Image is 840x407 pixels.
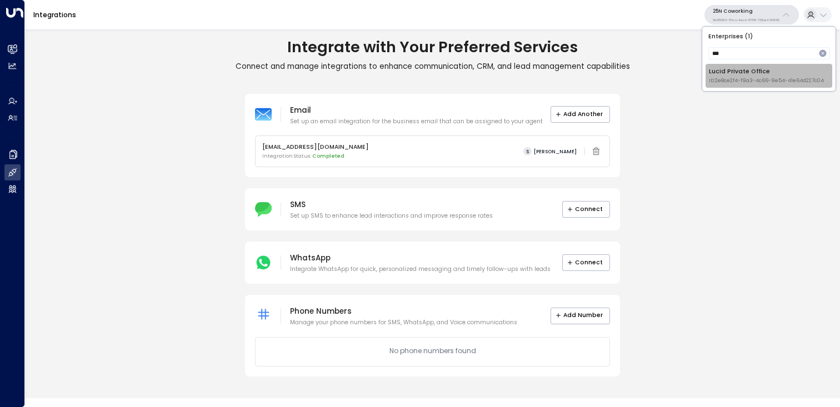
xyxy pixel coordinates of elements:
[713,8,779,14] p: 25N Coworking
[523,147,532,155] span: S
[25,38,840,56] h1: Integrate with Your Preferred Services
[262,143,369,152] p: [EMAIL_ADDRESS][DOMAIN_NAME]
[713,18,779,22] p: 3b9800f4-81ca-4ec0-8758-72fbe4763f36
[25,62,840,72] p: Connect and manage integrations to enhance communication, CRM, and lead management capabilities
[290,104,543,117] p: Email
[534,149,577,154] span: [PERSON_NAME]
[589,144,603,159] span: Email integration cannot be deleted while linked to an active agent. Please deactivate the agent ...
[709,77,824,85] span: ID: 2e8ce2f4-f9a3-4c66-9e54-41e64d227c04
[520,145,580,157] button: S[PERSON_NAME]
[562,254,611,271] button: Connect
[290,198,493,212] p: SMS
[562,201,611,218] button: Connect
[290,318,517,327] p: Manage your phone numbers for SMS, WhatsApp, and Voice communications
[290,265,551,274] p: Integrate WhatsApp for quick, personalized messaging and timely follow-ups with leads
[704,5,799,24] button: 25N Coworking3b9800f4-81ca-4ec0-8758-72fbe4763f36
[290,212,493,220] p: Set up SMS to enhance lead interactions and improve response rates
[389,346,476,356] p: No phone numbers found
[709,67,824,84] div: Lucid Private Office
[262,153,369,160] p: Integration Status:
[312,153,344,159] span: Completed
[551,308,611,324] button: Add Number
[33,10,76,19] a: Integrations
[551,106,611,123] button: Add Another
[706,30,832,43] p: Enterprises ( 1 )
[290,117,543,126] p: Set up an email integration for the business email that can be assigned to your agent
[290,252,551,265] p: WhatsApp
[290,305,517,318] p: Phone Numbers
